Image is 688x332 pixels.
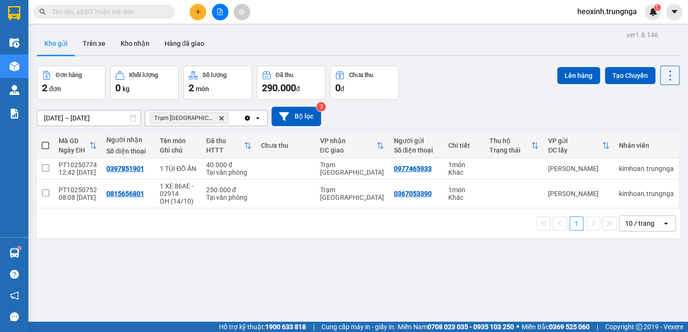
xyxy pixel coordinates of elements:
[39,9,46,15] span: search
[202,72,226,78] div: Số lượng
[110,66,179,100] button: Khối lượng0kg
[115,82,121,94] span: 0
[9,61,19,71] img: warehouse-icon
[206,161,252,169] div: 40.000 đ
[315,133,389,158] th: Toggle SortBy
[393,137,439,145] div: Người gửi
[42,82,47,94] span: 2
[122,85,130,93] span: kg
[349,72,373,78] div: Chưa thu
[160,182,197,197] div: 1 XE 86AE - 02914
[320,146,376,154] div: ĐC giao
[189,82,194,94] span: 2
[257,66,325,100] button: Đã thu290.000đ
[106,147,150,155] div: Số điện thoại
[296,85,300,93] span: đ
[37,66,105,100] button: Đơn hàng2đơn
[106,165,144,172] div: 0397851901
[37,32,75,55] button: Kho gửi
[448,186,479,194] div: 1 món
[8,6,20,20] img: logo-vxr
[244,114,251,122] svg: Clear all
[183,66,252,100] button: Số lượng2món
[393,146,439,154] div: Số điện thoại
[548,137,602,145] div: VP gửi
[160,165,197,172] div: 1 TÚI ĐỒ ĂN
[557,67,600,84] button: Lên hàng
[262,82,296,94] span: 290.000
[448,194,479,201] div: Khác
[261,142,311,149] div: Chưa thu
[238,9,245,15] span: aim
[625,219,654,228] div: 10 / trang
[49,85,61,93] span: đơn
[522,322,590,332] span: Miền Bắc
[636,323,642,330] span: copyright
[320,137,376,145] div: VP nhận
[160,137,197,145] div: Tên món
[276,72,293,78] div: Đã thu
[160,146,197,154] div: Ghi chú
[427,323,514,331] strong: 0708 023 035 - 0935 103 250
[113,32,157,55] button: Kho nhận
[59,161,97,169] div: PT10250774
[666,4,682,20] button: caret-down
[670,8,679,16] span: caret-down
[448,142,479,149] div: Chi tiết
[569,216,583,230] button: 1
[9,248,19,258] img: warehouse-icon
[549,323,590,331] strong: 0369 525 060
[195,9,201,15] span: plus
[5,5,38,38] img: logo.jpg
[448,169,479,176] div: Khác
[10,291,19,300] span: notification
[543,133,614,158] th: Toggle SortBy
[316,102,326,111] sup: 3
[265,323,306,331] strong: 1900 633 818
[627,30,658,40] div: ver 1.8.146
[37,111,140,126] input: Select a date range.
[160,197,197,205] div: OH (14/10)
[605,67,655,84] button: Tạo Chuyến
[150,112,228,124] span: Trạm Sài Gòn, close by backspace
[5,52,62,80] b: T1 [PERSON_NAME], P Phú Thuỷ
[54,133,102,158] th: Toggle SortBy
[335,82,340,94] span: 0
[489,137,531,145] div: Thu hộ
[5,5,137,23] li: Trung Nga
[129,72,158,78] div: Khối lượng
[662,220,670,227] svg: open
[484,133,543,158] th: Toggle SortBy
[655,4,659,11] span: 1
[9,109,19,119] img: solution-icon
[218,115,224,121] svg: Delete
[322,322,395,332] span: Cung cấp máy in - giấy in:
[570,6,644,17] span: heoxinh.trungnga
[597,322,598,332] span: |
[9,85,19,95] img: warehouse-icon
[18,247,21,249] sup: 1
[219,322,306,332] span: Hỗ trợ kỹ thuật:
[106,136,150,144] div: Người nhận
[190,4,206,20] button: plus
[619,142,674,149] div: Nhân viên
[59,194,97,201] div: 08:08 [DATE]
[206,186,252,194] div: 250.000 đ
[254,114,261,122] svg: open
[5,40,65,51] li: VP [PERSON_NAME]
[330,66,399,100] button: Chưa thu0đ
[398,322,514,332] span: Miền Nam
[320,161,384,176] div: Trạm [GEOGRAPHIC_DATA]
[56,72,82,78] div: Đơn hàng
[52,7,164,17] input: Tìm tên, số ĐT hoặc mã đơn
[106,190,144,197] div: 0815656801
[212,4,228,20] button: file-add
[516,325,519,329] span: ⚪️
[206,146,244,154] div: HTTT
[393,190,431,197] div: 0367053390
[340,85,344,93] span: đ
[10,312,19,321] span: message
[217,9,223,15] span: file-add
[206,137,244,145] div: Đã thu
[59,169,97,176] div: 12:42 [DATE]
